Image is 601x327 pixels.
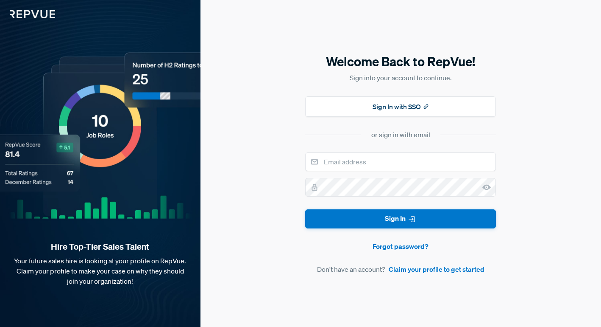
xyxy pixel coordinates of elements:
article: Don't have an account? [305,264,496,274]
input: Email address [305,152,496,171]
strong: Hire Top-Tier Sales Talent [14,241,187,252]
button: Sign In with SSO [305,96,496,117]
a: Forgot password? [305,241,496,251]
a: Claim your profile to get started [389,264,484,274]
button: Sign In [305,209,496,228]
p: Sign into your account to continue. [305,73,496,83]
p: Your future sales hire is looking at your profile on RepVue. Claim your profile to make your case... [14,256,187,286]
h5: Welcome Back to RepVue! [305,53,496,70]
div: or sign in with email [371,130,430,140]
